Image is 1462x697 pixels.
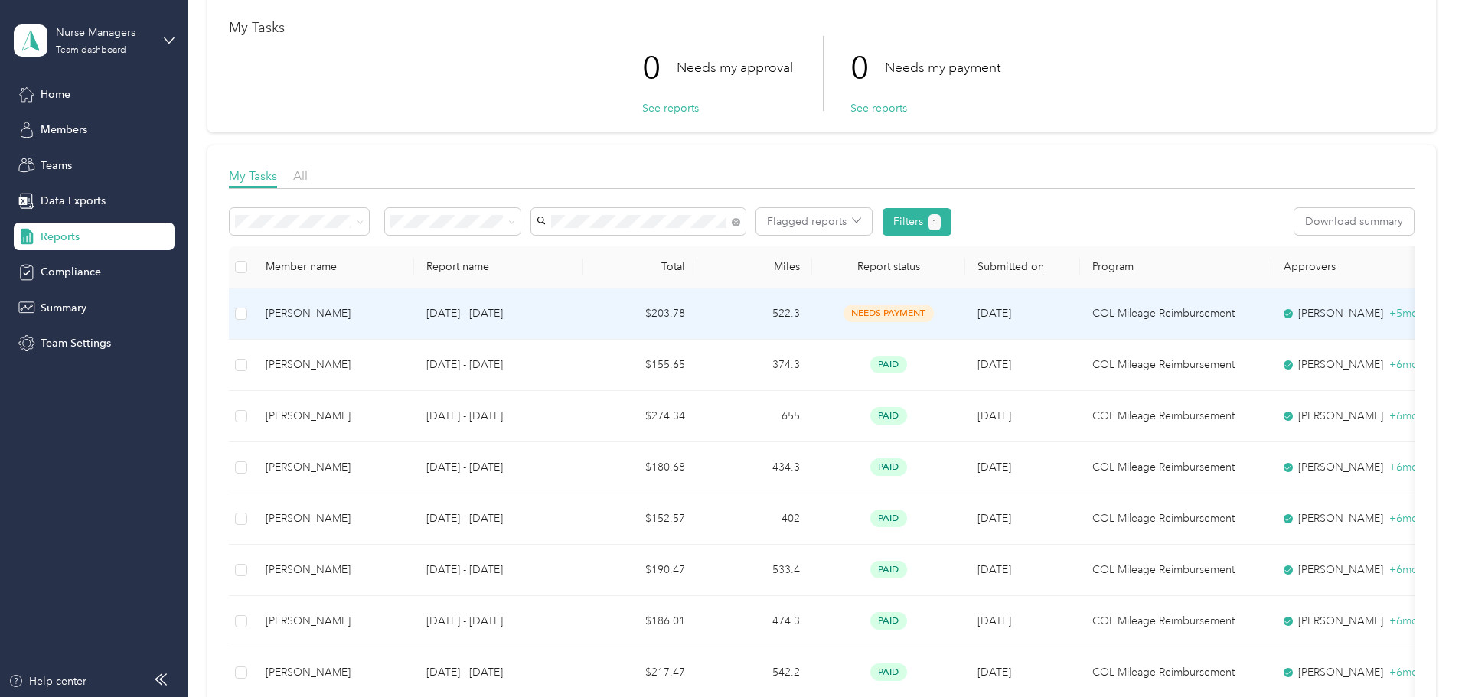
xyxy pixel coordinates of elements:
span: Summary [41,300,86,316]
div: Miles [710,260,800,273]
div: [PERSON_NAME] [266,305,402,322]
td: $186.01 [583,596,697,647]
span: needs payment [844,305,934,322]
td: COL Mileage Reimbursement [1080,596,1271,647]
p: Needs my approval [677,58,793,77]
span: paid [870,407,907,425]
span: [DATE] [977,512,1011,525]
div: Total [595,260,685,273]
div: [PERSON_NAME] [1284,562,1412,578]
p: [DATE] - [DATE] [426,613,570,630]
p: [DATE] - [DATE] [426,357,570,373]
p: [DATE] - [DATE] [426,305,570,322]
button: 1 [928,214,941,230]
span: paid [870,612,907,630]
span: [DATE] [977,461,1011,474]
th: Program [1080,246,1271,288]
span: paid [870,356,907,373]
button: Help center [8,673,86,689]
span: Report status [824,260,953,273]
button: Filters1 [883,208,952,236]
span: + 6 more [1389,563,1428,576]
span: Compliance [41,264,101,280]
p: COL Mileage Reimbursement [1092,664,1259,681]
td: $152.57 [583,493,697,545]
th: Submitted on [965,246,1080,288]
h1: My Tasks [229,20,1415,36]
div: [PERSON_NAME] [266,459,402,476]
button: See reports [642,100,699,116]
td: 533.4 [697,545,812,596]
button: Download summary [1294,208,1414,235]
div: [PERSON_NAME] [1284,357,1412,373]
button: Flagged reports [756,208,872,235]
span: [DATE] [977,666,1011,679]
th: Member name [253,246,414,288]
p: [DATE] - [DATE] [426,459,570,476]
td: 402 [697,493,812,545]
div: [PERSON_NAME] [266,357,402,373]
span: [DATE] [977,563,1011,576]
div: [PERSON_NAME] [266,408,402,425]
span: My Tasks [229,168,277,183]
div: [PERSON_NAME] [266,613,402,630]
span: [DATE] [977,614,1011,627]
span: paid [870,510,907,527]
p: COL Mileage Reimbursement [1092,562,1259,578]
span: Reports [41,229,80,245]
span: Home [41,86,70,103]
div: [PERSON_NAME] [1284,510,1412,527]
span: + 6 more [1389,461,1428,474]
p: COL Mileage Reimbursement [1092,408,1259,425]
p: COL Mileage Reimbursement [1092,305,1259,322]
div: Team dashboard [56,46,126,55]
span: [DATE] [977,307,1011,320]
div: [PERSON_NAME] [266,510,402,527]
p: [DATE] - [DATE] [426,408,570,425]
td: $203.78 [583,288,697,340]
span: Members [41,122,87,138]
td: $274.34 [583,391,697,442]
div: Member name [266,260,402,273]
span: paid [870,561,907,578]
div: [PERSON_NAME] [1284,613,1412,630]
span: paid [870,458,907,476]
th: Report name [414,246,583,288]
span: + 6 more [1389,358,1428,371]
div: [PERSON_NAME] [1284,459,1412,476]
span: + 6 more [1389,512,1428,525]
iframe: Everlance-gr Chat Button Frame [1376,611,1462,697]
td: COL Mileage Reimbursement [1080,545,1271,596]
span: + 6 more [1389,409,1428,422]
div: [PERSON_NAME] [1284,664,1412,681]
td: COL Mileage Reimbursement [1080,288,1271,340]
span: [DATE] [977,409,1011,422]
td: $190.47 [583,545,697,596]
span: 1 [932,216,937,230]
p: [DATE] - [DATE] [426,664,570,681]
div: [PERSON_NAME] [1284,408,1412,425]
span: Teams [41,158,72,174]
td: 434.3 [697,442,812,493]
span: + 5 more [1389,307,1428,320]
p: COL Mileage Reimbursement [1092,357,1259,373]
p: [DATE] - [DATE] [426,510,570,527]
div: [PERSON_NAME] [266,562,402,578]
td: COL Mileage Reimbursement [1080,391,1271,442]
td: COL Mileage Reimbursement [1080,493,1271,545]
td: $155.65 [583,340,697,391]
p: COL Mileage Reimbursement [1092,510,1259,527]
th: Approvers [1271,246,1424,288]
span: paid [870,663,907,681]
td: 522.3 [697,288,812,340]
div: [PERSON_NAME] [266,664,402,681]
div: Nurse Managers [56,24,152,41]
td: COL Mileage Reimbursement [1080,340,1271,391]
p: 0 [850,36,885,100]
p: COL Mileage Reimbursement [1092,613,1259,630]
span: Data Exports [41,193,106,209]
span: All [293,168,308,183]
td: 374.3 [697,340,812,391]
div: [PERSON_NAME] [1284,305,1412,322]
